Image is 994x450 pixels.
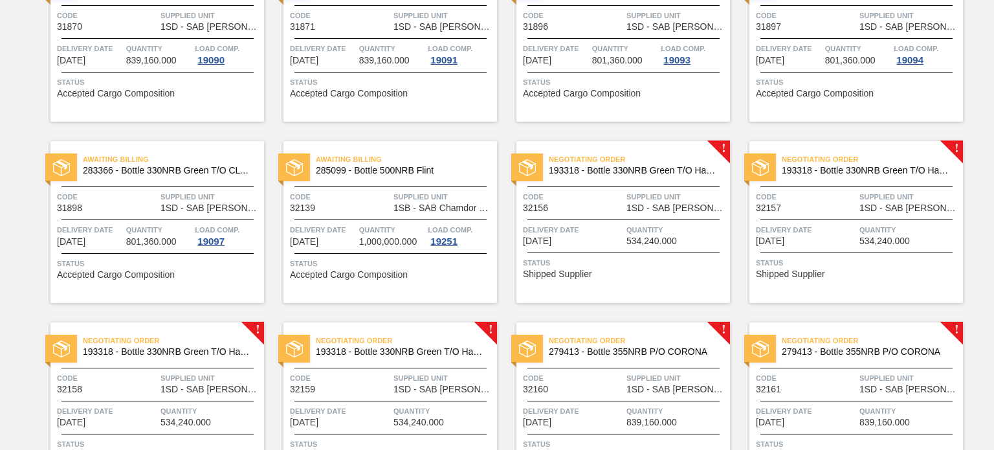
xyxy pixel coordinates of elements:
span: 534,240.000 [859,236,910,246]
span: Supplied Unit [160,9,261,22]
span: Supplied Unit [626,9,727,22]
a: !statusNegotiating Order193318 - Bottle 330NRB Green T/O Handi Fly FishCode32156Supplied Unit1SD ... [497,141,730,303]
span: 193318 - Bottle 330NRB Green T/O Handi Fly Fish [549,166,720,175]
span: Negotiating Order [782,334,963,347]
span: 193318 - Bottle 330NRB Green T/O Handi Fly Fish [83,347,254,357]
span: Delivery Date [290,42,356,55]
span: Load Comp. [661,42,705,55]
span: Load Comp. [428,223,472,236]
span: 839,160.000 [859,418,910,427]
div: 19251 [428,236,460,247]
span: Delivery Date [57,223,123,236]
span: Quantity [126,42,192,55]
span: 10/01/2025 [290,418,318,427]
img: status [286,159,303,176]
img: status [752,159,769,176]
span: 32160 [523,385,548,394]
span: Code [290,372,390,385]
span: Status [523,76,727,89]
img: status [53,341,70,357]
a: Load Comp.19097 [195,223,261,247]
span: 31896 [523,22,548,32]
span: Delivery Date [57,405,157,418]
span: Load Comp. [428,42,472,55]
a: Load Comp.19094 [894,42,960,65]
span: Code [756,372,856,385]
span: 09/27/2025 [290,237,318,247]
span: Delivery Date [523,42,589,55]
span: Status [290,257,494,270]
img: status [519,159,536,176]
span: Status [57,76,261,89]
span: 1SD - SAB Rosslyn Brewery [393,22,494,32]
span: 801,360.000 [592,56,643,65]
span: 1SD - SAB Rosslyn Brewery [859,203,960,213]
span: 32139 [290,203,315,213]
div: 19091 [428,55,460,65]
span: 193318 - Bottle 330NRB Green T/O Handi Fly Fish [316,347,487,357]
span: 09/30/2025 [523,236,551,246]
span: 1SD - SAB Rosslyn Brewery [160,22,261,32]
span: Status [57,257,261,270]
span: 1SD - SAB Rosslyn Brewery [859,385,960,394]
span: Delivery Date [57,42,123,55]
span: 534,240.000 [626,236,677,246]
span: 09/27/2025 [57,237,85,247]
span: Quantity [592,42,658,55]
span: Shipped Supplier [523,269,592,279]
span: 09/30/2025 [57,418,85,427]
span: 534,240.000 [160,418,211,427]
span: Delivery Date [523,405,623,418]
img: status [286,341,303,357]
span: 801,360.000 [126,237,177,247]
span: Awaiting Billing [83,153,264,166]
span: Accepted Cargo Composition [290,89,408,98]
span: Load Comp. [195,223,239,236]
a: statusAwaiting Billing285099 - Bottle 500NRB FlintCode32139Supplied Unit1SB - SAB Chamdor Brewery... [264,141,497,303]
span: Code [523,190,623,203]
div: 19097 [195,236,227,247]
span: 1SB - SAB Chamdor Brewery [393,203,494,213]
span: Code [523,9,623,22]
span: Code [57,190,157,203]
span: 10/04/2025 [756,418,784,427]
span: 193318 - Bottle 330NRB Green T/O Handi Fly Fish [782,166,953,175]
span: 32157 [756,203,781,213]
span: Quantity [859,405,960,418]
a: Load Comp.19251 [428,223,494,247]
span: Quantity [626,405,727,418]
span: Delivery Date [290,223,356,236]
span: 1SD - SAB Rosslyn Brewery [160,203,261,213]
span: 1,000,000.000 [359,237,417,247]
span: Accepted Cargo Composition [57,89,175,98]
span: Supplied Unit [626,190,727,203]
span: Status [290,76,494,89]
span: Supplied Unit [859,372,960,385]
span: Status [523,256,727,269]
span: 09/27/2025 [523,56,551,65]
span: Quantity [825,42,891,55]
span: Quantity [126,223,192,236]
span: Negotiating Order [83,334,264,347]
span: Status [756,256,960,269]
span: 31898 [57,203,82,213]
span: 32156 [523,203,548,213]
span: 839,160.000 [626,418,677,427]
span: Code [523,372,623,385]
span: Negotiating Order [316,334,497,347]
span: Code [756,190,856,203]
span: 32161 [756,385,781,394]
span: 1SD - SAB Rosslyn Brewery [160,385,261,394]
span: Code [57,372,157,385]
img: status [53,159,70,176]
span: 283366 - Bottle 330NRB Green T/O CLT Booster [83,166,254,175]
span: 32158 [57,385,82,394]
span: Delivery Date [756,42,822,55]
span: Accepted Cargo Composition [523,89,641,98]
span: 1SD - SAB Rosslyn Brewery [626,203,727,213]
div: 19093 [661,55,693,65]
span: 31870 [57,22,82,32]
span: Quantity [859,223,960,236]
span: 1SD - SAB Rosslyn Brewery [626,22,727,32]
span: 09/26/2025 [57,56,85,65]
